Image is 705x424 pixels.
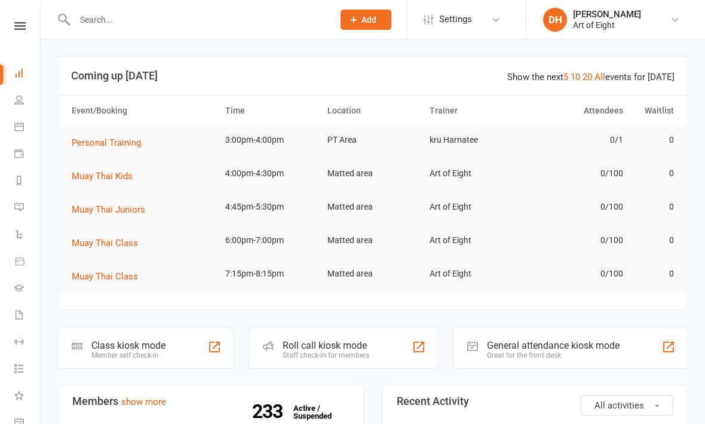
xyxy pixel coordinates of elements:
button: Muay Thai Class [72,269,146,284]
div: Art of Eight [573,20,641,30]
button: Muay Thai Juniors [72,202,154,217]
td: 0 [629,193,680,221]
span: Personal Training [72,137,141,148]
th: Time [220,96,322,126]
button: Personal Training [72,136,149,150]
td: 7:15pm-8:15pm [220,260,322,288]
td: 0/100 [526,226,629,254]
span: Muay Thai Juniors [72,204,145,215]
button: Muay Thai Kids [72,169,141,183]
td: 0/100 [526,159,629,188]
div: [PERSON_NAME] [573,9,641,20]
div: Member self check-in [91,351,165,360]
div: Staff check-in for members [283,351,369,360]
span: Add [361,15,376,24]
td: 0/100 [526,260,629,288]
span: Muay Thai Class [72,238,138,248]
td: Art of Eight [424,193,526,221]
td: kru Harnatee [424,126,526,154]
a: show more [121,397,166,407]
a: Dashboard [14,61,41,88]
span: Muay Thai Kids [72,171,133,182]
th: Location [322,96,424,126]
button: Muay Thai Class [72,236,146,250]
div: Roll call kiosk mode [283,340,369,351]
button: All activities [581,395,673,416]
td: 3:00pm-4:00pm [220,126,322,154]
div: Class kiosk mode [91,340,165,351]
td: 4:00pm-4:30pm [220,159,322,188]
div: Great for the front desk [487,351,620,360]
div: Show the next events for [DATE] [507,70,675,84]
td: 0/1 [526,126,629,154]
span: Settings [439,6,472,33]
td: 0 [629,159,680,188]
td: Matted area [322,159,424,188]
td: PT Area [322,126,424,154]
a: People [14,88,41,115]
th: Attendees [526,96,629,126]
th: Event/Booking [66,96,220,126]
h3: Recent Activity [397,395,673,407]
td: 4:45pm-5:30pm [220,193,322,221]
td: Matted area [322,226,424,254]
a: 10 [571,72,580,82]
div: DH [543,8,567,32]
a: Product Sales [14,249,41,276]
span: All activities [594,400,644,411]
button: Add [341,10,391,30]
a: All [594,72,605,82]
a: Calendar [14,115,41,142]
strong: 233 [252,403,287,420]
td: Art of Eight [424,226,526,254]
h3: Members [72,395,349,407]
td: 0/100 [526,193,629,221]
td: 6:00pm-7:00pm [220,226,322,254]
td: Matted area [322,193,424,221]
span: Muay Thai Class [72,271,138,282]
a: 5 [563,72,568,82]
th: Trainer [424,96,526,126]
td: Art of Eight [424,159,526,188]
th: Waitlist [629,96,680,126]
a: What's New [14,383,41,410]
td: 0 [629,260,680,288]
a: Payments [14,142,41,168]
td: 0 [629,126,680,154]
h3: Coming up [DATE] [71,70,675,82]
td: Art of Eight [424,260,526,288]
a: 20 [583,72,592,82]
div: General attendance kiosk mode [487,340,620,351]
td: Matted area [322,260,424,288]
input: Search... [71,11,325,28]
a: Reports [14,168,41,195]
td: 0 [629,226,680,254]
